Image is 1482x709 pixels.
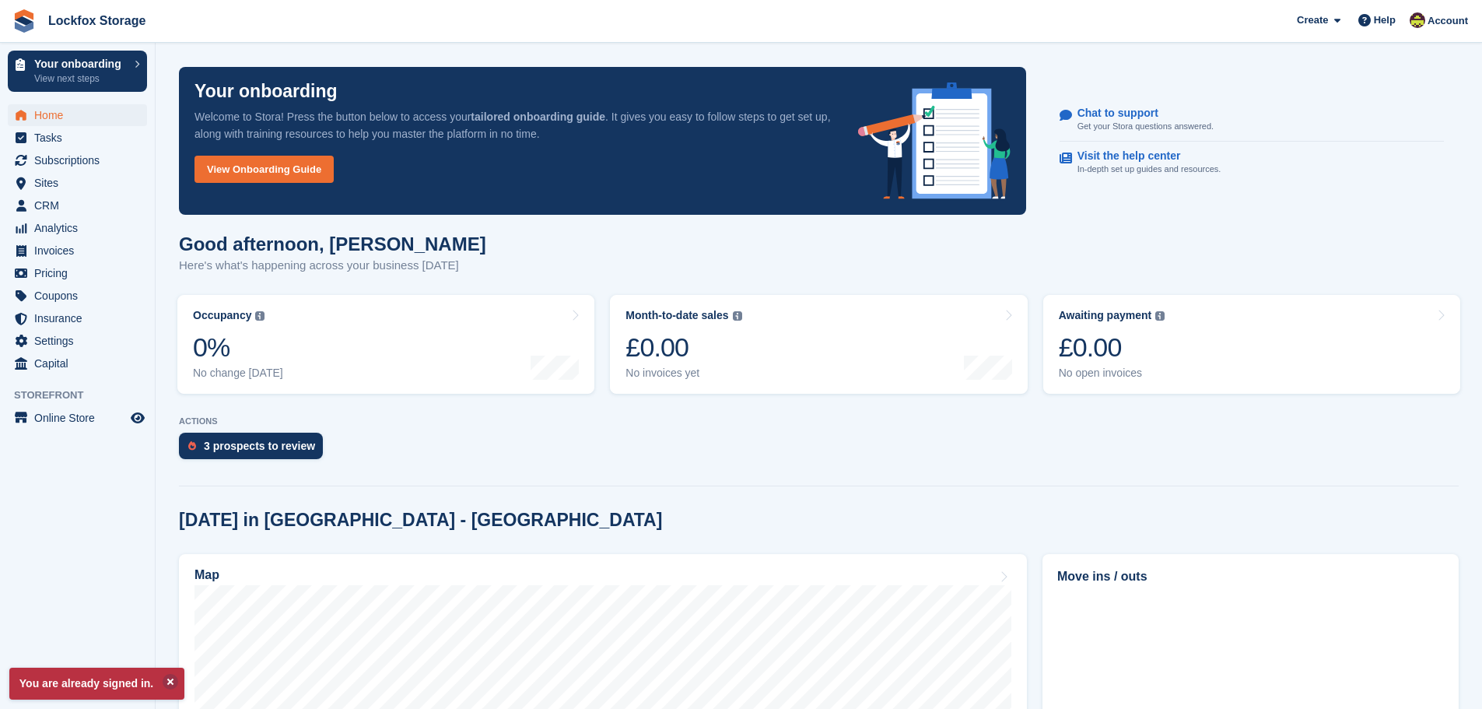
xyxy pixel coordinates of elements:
[8,127,147,149] a: menu
[1059,332,1165,363] div: £0.00
[34,240,128,261] span: Invoices
[194,82,338,100] p: Your onboarding
[1077,120,1214,133] p: Get your Stora questions answered.
[8,104,147,126] a: menu
[179,510,662,531] h2: [DATE] in [GEOGRAPHIC_DATA] - [GEOGRAPHIC_DATA]
[625,309,728,322] div: Month-to-date sales
[625,332,741,363] div: £0.00
[8,262,147,284] a: menu
[1060,99,1444,142] a: Chat to support Get your Stora questions answered.
[255,311,265,321] img: icon-info-grey-7440780725fd019a000dd9b08b2336e03edf1995a4989e88bcd33f0948082b44.svg
[34,149,128,171] span: Subscriptions
[34,72,127,86] p: View next steps
[8,307,147,329] a: menu
[193,367,283,380] div: No change [DATE]
[128,409,147,427] a: Preview store
[610,295,1027,394] a: Month-to-date sales £0.00 No invoices yet
[1060,142,1444,184] a: Visit the help center In-depth set up guides and resources.
[193,309,251,322] div: Occupancy
[42,8,152,33] a: Lockfox Storage
[1077,107,1201,120] p: Chat to support
[194,156,334,183] a: View Onboarding Guide
[179,416,1459,426] p: ACTIONS
[1077,163,1221,176] p: In-depth set up guides and resources.
[34,104,128,126] span: Home
[1059,367,1165,380] div: No open invoices
[34,353,128,374] span: Capital
[1077,149,1209,163] p: Visit the help center
[34,172,128,194] span: Sites
[8,195,147,216] a: menu
[8,217,147,239] a: menu
[8,51,147,92] a: Your onboarding View next steps
[1155,311,1165,321] img: icon-info-grey-7440780725fd019a000dd9b08b2336e03edf1995a4989e88bcd33f0948082b44.svg
[8,149,147,171] a: menu
[34,330,128,352] span: Settings
[34,262,128,284] span: Pricing
[733,311,742,321] img: icon-info-grey-7440780725fd019a000dd9b08b2336e03edf1995a4989e88bcd33f0948082b44.svg
[34,195,128,216] span: CRM
[471,111,605,123] strong: tailored onboarding guide
[1297,12,1328,28] span: Create
[179,257,486,275] p: Here's what's happening across your business [DATE]
[8,353,147,374] a: menu
[858,82,1011,199] img: onboarding-info-6c161a55d2c0e0a8cae90662b2fe09162a5109e8cc188191df67fb4f79e88e88.svg
[34,217,128,239] span: Analytics
[8,285,147,307] a: menu
[8,330,147,352] a: menu
[1059,309,1152,322] div: Awaiting payment
[204,440,315,452] div: 3 prospects to review
[8,172,147,194] a: menu
[34,285,128,307] span: Coupons
[194,108,833,142] p: Welcome to Stora! Press the button below to access your . It gives you easy to follow steps to ge...
[9,668,184,700] p: You are already signed in.
[34,58,127,69] p: Your onboarding
[34,307,128,329] span: Insurance
[1428,13,1468,29] span: Account
[34,407,128,429] span: Online Store
[194,568,219,582] h2: Map
[625,367,741,380] div: No invoices yet
[188,441,196,451] img: prospect-51fa495bee0391a8d652442698ab0144808aea92771e9ea1ae160a38d050c398.svg
[1410,12,1425,28] img: Dan Shepherd
[179,233,486,254] h1: Good afternoon, [PERSON_NAME]
[177,295,594,394] a: Occupancy 0% No change [DATE]
[1043,295,1460,394] a: Awaiting payment £0.00 No open invoices
[193,332,283,363] div: 0%
[8,240,147,261] a: menu
[34,127,128,149] span: Tasks
[179,433,331,467] a: 3 prospects to review
[14,388,155,403] span: Storefront
[1057,567,1444,586] h2: Move ins / outs
[1374,12,1396,28] span: Help
[12,9,36,33] img: stora-icon-8386f47178a22dfd0bd8f6a31ec36ba5ce8667c1dd55bd0f319d3a0aa187defe.svg
[8,407,147,429] a: menu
